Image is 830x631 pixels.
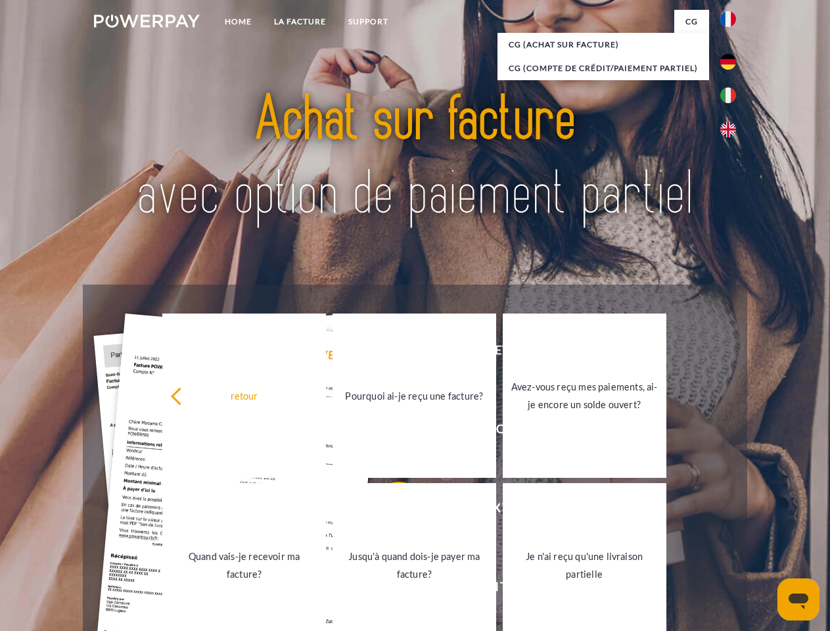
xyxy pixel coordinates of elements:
div: Jusqu'à quand dois-je payer ma facture? [340,548,488,583]
div: Je n'ai reçu qu'une livraison partielle [511,548,658,583]
a: LA FACTURE [263,10,337,34]
img: en [720,122,736,137]
a: CG [674,10,709,34]
img: it [720,87,736,103]
iframe: Button to launch messaging window [777,578,819,620]
a: Support [337,10,400,34]
a: CG (Compte de crédit/paiement partiel) [497,57,709,80]
a: Home [214,10,263,34]
img: logo-powerpay-white.svg [94,14,200,28]
div: Quand vais-je recevoir ma facture? [170,548,318,583]
img: de [720,54,736,70]
div: retour [170,386,318,404]
div: Pourquoi ai-je reçu une facture? [340,386,488,404]
a: Avez-vous reçu mes paiements, ai-je encore un solde ouvert? [503,314,666,478]
div: Avez-vous reçu mes paiements, ai-je encore un solde ouvert? [511,378,658,413]
img: title-powerpay_fr.svg [126,63,704,252]
a: CG (achat sur facture) [497,33,709,57]
img: fr [720,11,736,27]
